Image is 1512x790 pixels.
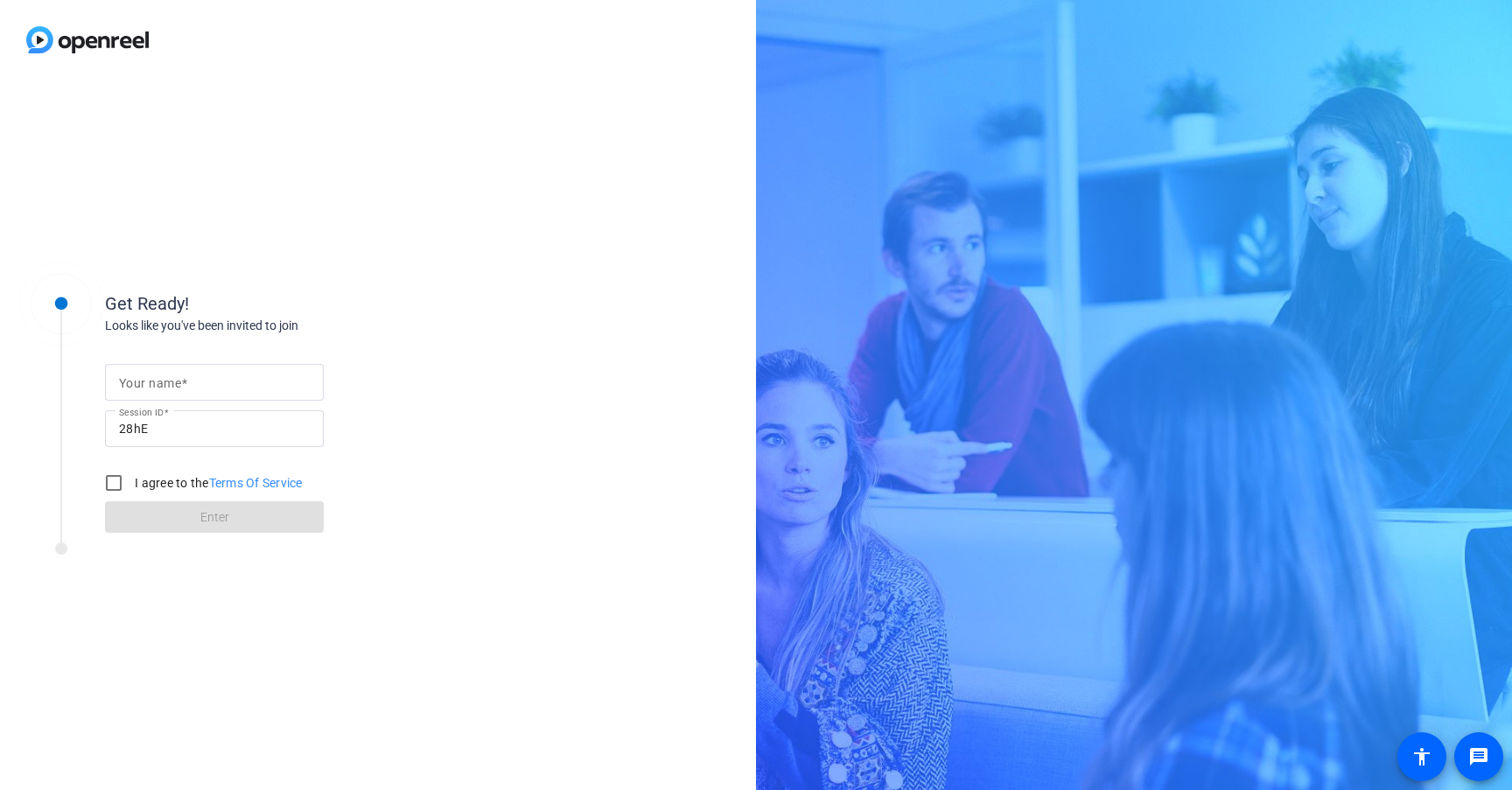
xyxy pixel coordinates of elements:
mat-icon: accessibility [1411,746,1432,767]
div: Get Ready! [105,290,455,317]
mat-icon: message [1468,746,1489,767]
div: Looks like you've been invited to join [105,317,455,335]
label: I agree to the [131,474,303,492]
mat-label: Session ID [119,407,164,417]
a: Terms Of Service [209,476,303,490]
mat-label: Your name [119,376,181,390]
